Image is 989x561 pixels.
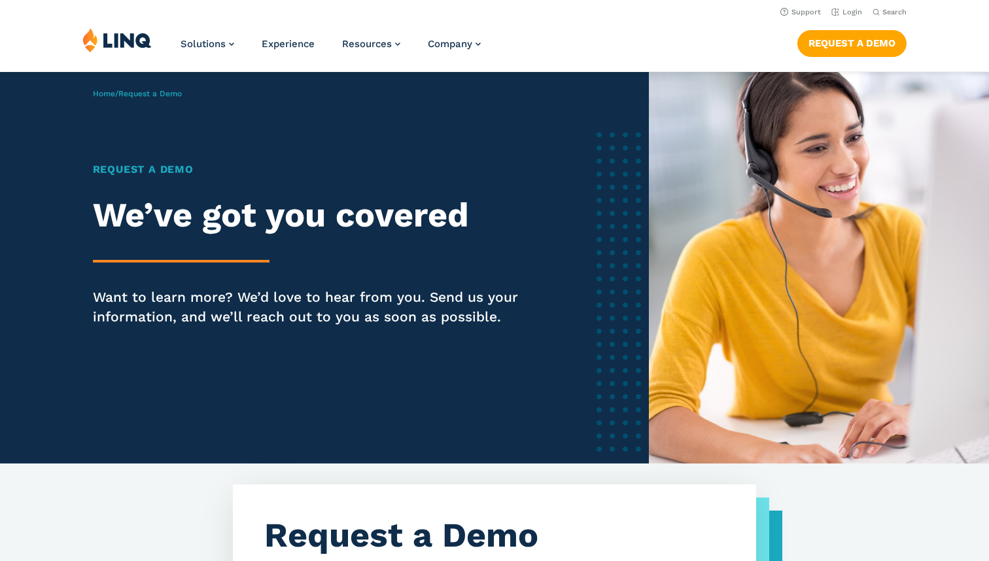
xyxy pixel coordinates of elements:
a: Experience [262,38,315,50]
a: Request a Demo [797,30,907,56]
h1: Request a Demo [93,162,531,177]
img: Female software representative [649,72,989,463]
a: Login [831,8,862,16]
nav: Primary Navigation [181,27,481,71]
span: Solutions [181,38,226,50]
span: Resources [342,38,392,50]
span: Search [882,8,907,16]
a: Support [780,8,821,16]
nav: Button Navigation [797,27,907,56]
p: Want to learn more? We’d love to hear from you. Send us your information, and we’ll reach out to ... [93,287,531,327]
h2: We’ve got you covered [93,196,531,235]
span: / [93,89,182,98]
a: Resources [342,38,400,50]
button: Open Search Bar [873,7,907,17]
img: LINQ | K‑12 Software [82,27,152,52]
h3: Request a Demo [264,516,725,555]
span: Request a Demo [118,89,182,98]
a: Company [428,38,481,50]
span: Company [428,38,472,50]
a: Solutions [181,38,234,50]
a: Home [93,89,115,98]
